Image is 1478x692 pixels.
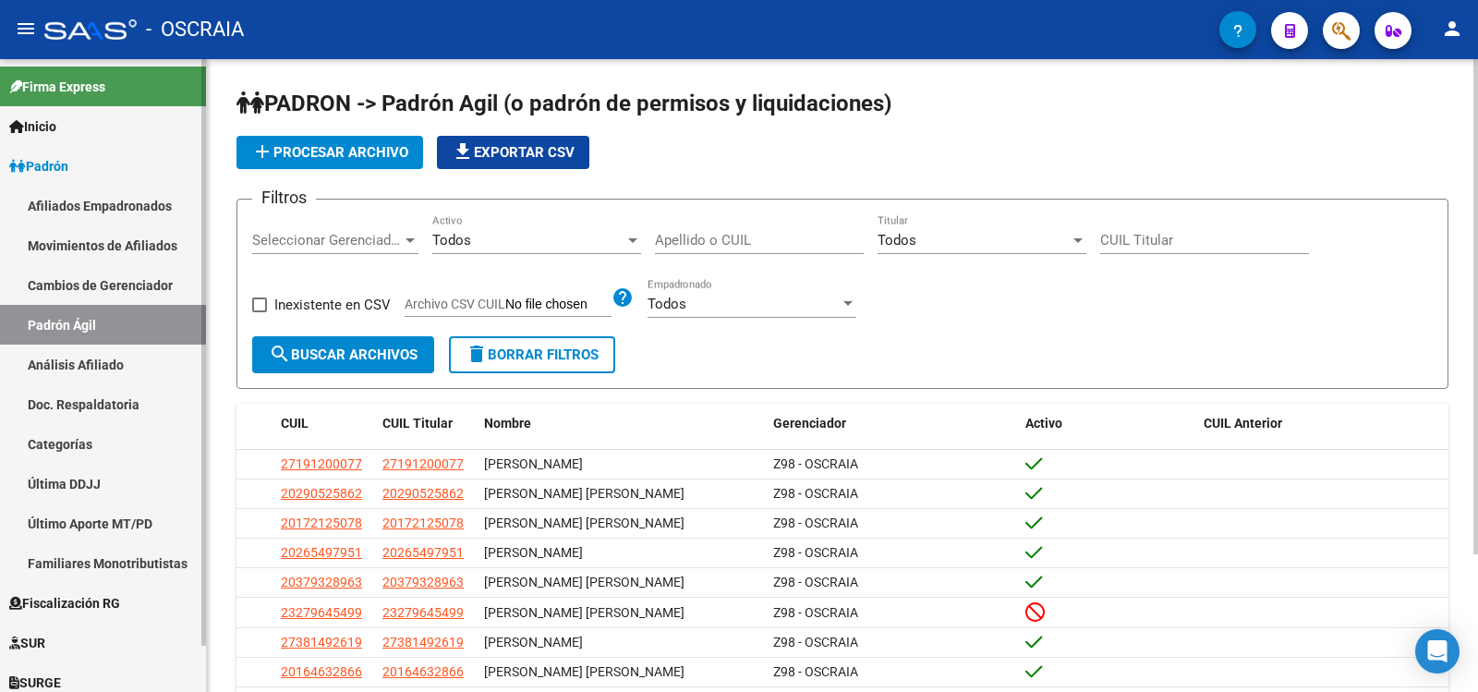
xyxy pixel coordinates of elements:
span: Activo [1025,416,1062,431]
mat-icon: help [612,286,634,309]
span: 20164632866 [382,664,464,679]
span: 20172125078 [281,516,362,530]
span: CUIL [281,416,309,431]
span: Z98 - OSCRAIA [773,545,858,560]
datatable-header-cell: Nombre [477,404,766,443]
span: SUR [9,633,45,653]
span: [PERSON_NAME] [PERSON_NAME] [484,516,684,530]
span: Z98 - OSCRAIA [773,605,858,620]
mat-icon: menu [15,18,37,40]
span: 23279645499 [281,605,362,620]
mat-icon: delete [466,343,488,365]
span: CUIL Anterior [1204,416,1282,431]
div: Open Intercom Messenger [1415,629,1460,674]
mat-icon: file_download [452,140,474,163]
span: Inexistente en CSV [274,294,391,316]
span: Procesar archivo [251,144,408,161]
button: Procesar archivo [236,136,423,169]
span: PADRON -> Padrón Agil (o padrón de permisos y liquidaciones) [236,91,891,116]
span: Todos [648,296,686,312]
span: Fiscalización RG [9,593,120,613]
span: Z98 - OSCRAIA [773,486,858,501]
span: 23279645499 [382,605,464,620]
datatable-header-cell: Gerenciador [766,404,1018,443]
h3: Filtros [252,185,316,211]
button: Exportar CSV [437,136,589,169]
span: 20164632866 [281,664,362,679]
mat-icon: search [269,343,291,365]
datatable-header-cell: CUIL Anterior [1196,404,1448,443]
datatable-header-cell: Activo [1018,404,1196,443]
span: Z98 - OSCRAIA [773,575,858,589]
span: 27381492619 [382,635,464,650]
span: 20290525862 [382,486,464,501]
span: [PERSON_NAME] [PERSON_NAME] [484,575,684,589]
span: 27191200077 [281,456,362,471]
span: 27381492619 [281,635,362,650]
span: Exportar CSV [452,144,575,161]
datatable-header-cell: CUIL [273,404,375,443]
button: Borrar Filtros [449,336,615,373]
span: Borrar Filtros [466,346,599,363]
span: [PERSON_NAME] [PERSON_NAME] [484,605,684,620]
span: 20290525862 [281,486,362,501]
input: Archivo CSV CUIL [505,297,612,313]
span: Todos [432,232,471,249]
span: CUIL Titular [382,416,453,431]
span: Inicio [9,116,56,137]
span: Nombre [484,416,531,431]
datatable-header-cell: CUIL Titular [375,404,477,443]
span: Gerenciador [773,416,846,431]
span: [PERSON_NAME] [PERSON_NAME] [484,664,684,679]
span: Padrón [9,156,68,176]
button: Buscar Archivos [252,336,434,373]
span: [PERSON_NAME] [484,456,583,471]
span: 20265497951 [382,545,464,560]
span: - OSCRAIA [146,9,244,50]
span: 27191200077 [382,456,464,471]
span: [PERSON_NAME] [PERSON_NAME] [484,486,684,501]
span: Z98 - OSCRAIA [773,664,858,679]
span: Z98 - OSCRAIA [773,516,858,530]
span: Z98 - OSCRAIA [773,635,858,650]
span: [PERSON_NAME] [484,635,583,650]
span: Buscar Archivos [269,346,418,363]
mat-icon: add [251,140,273,163]
span: Seleccionar Gerenciador [252,232,402,249]
span: 20379328963 [382,575,464,589]
span: Firma Express [9,77,105,97]
span: Z98 - OSCRAIA [773,456,858,471]
span: Archivo CSV CUIL [405,297,505,311]
mat-icon: person [1441,18,1463,40]
span: Todos [878,232,916,249]
span: [PERSON_NAME] [484,545,583,560]
span: 20172125078 [382,516,464,530]
span: 20379328963 [281,575,362,589]
span: 20265497951 [281,545,362,560]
